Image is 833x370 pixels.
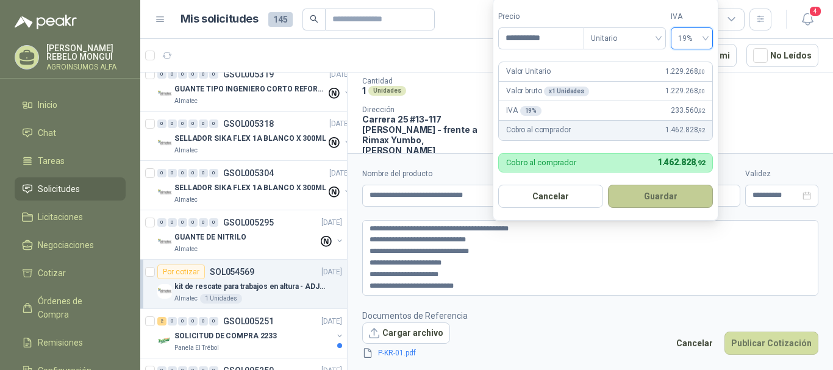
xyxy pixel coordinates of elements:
span: Tareas [38,154,65,168]
p: Valor Unitario [506,66,551,77]
p: [DATE] [329,118,350,130]
p: kit de rescate para trabajos en altura - ADJUNTAR FICHA TECNICA [174,281,326,293]
p: Almatec [174,244,198,254]
span: 1.229.268 [665,66,705,77]
span: 1.462.828 [665,124,705,136]
div: 0 [168,119,177,128]
p: 1 [362,85,366,96]
div: 0 [199,169,208,177]
p: GUANTE TIPO INGENIERO CORTO REFORZADO [174,84,326,95]
span: Solicitudes [38,182,80,196]
div: 0 [188,317,198,326]
div: 0 [188,119,198,128]
a: 0 0 0 0 0 0 GSOL005318[DATE] Company LogoSELLADOR SIKA FLEX 1A BLANCO X 300MLAlmatec [157,116,352,155]
p: Cobro al comprador [506,158,576,166]
button: No Leídos [746,44,818,67]
div: 2 [157,317,166,326]
div: 0 [209,169,218,177]
div: 0 [209,317,218,326]
div: Por cotizar [157,265,205,279]
span: Chat [38,126,56,140]
div: 0 [188,169,198,177]
a: Chat [15,121,126,144]
p: Valor bruto [506,85,589,97]
span: 19% [678,29,706,48]
p: GUANTE DE NITRILO [174,232,246,243]
div: 0 [168,169,177,177]
img: Company Logo [157,185,172,200]
div: 0 [157,70,166,79]
p: SOLICITUD DE COMPRA 2233 [174,330,277,342]
p: Almatec [174,294,198,304]
label: IVA [671,11,713,23]
p: Panela El Trébol [174,343,219,353]
span: ,92 [698,127,705,133]
a: Órdenes de Compra [15,290,126,326]
a: 0 0 0 0 0 0 GSOL005319[DATE] Company LogoGUANTE TIPO INGENIERO CORTO REFORZADOAlmatec [157,67,352,106]
div: 0 [168,317,177,326]
div: 0 [178,218,187,227]
p: Cobro al comprador [506,124,570,136]
a: Solicitudes [15,177,126,201]
a: Negociaciones [15,233,126,257]
span: Negociaciones [38,238,94,252]
div: 0 [209,119,218,128]
p: SELLADOR SIKA FLEX 1A BLANCO X 300ML [174,133,326,144]
p: GSOL005295 [223,218,274,227]
p: SELLADOR SIKA FLEX 1A BLANCO X 300ML [174,182,326,194]
span: search [310,15,318,23]
h1: Mis solicitudes [181,10,259,28]
span: ,92 [698,107,705,114]
span: Cotizar [38,266,66,280]
p: GSOL005318 [223,119,274,128]
a: P-KR-01.pdf [373,347,454,359]
div: 0 [209,70,218,79]
p: [DATE] [329,69,350,80]
span: 233.560 [671,105,705,116]
a: 0 0 0 0 0 0 GSOL005295[DATE] Company LogoGUANTE DE NITRILOAlmatec [157,215,345,254]
button: Cargar archivo [362,322,450,344]
label: Validez [745,168,818,180]
div: x 1 Unidades [544,87,589,96]
p: IVA [506,105,542,116]
p: [DATE] [321,316,342,327]
div: Unidades [368,86,406,96]
p: [DATE] [321,266,342,278]
span: Remisiones [38,336,83,349]
img: Logo peakr [15,15,77,29]
div: 0 [157,218,166,227]
img: Company Logo [157,136,172,151]
div: 0 [209,218,218,227]
p: Documentos de Referencia [362,309,468,322]
p: Almatec [174,146,198,155]
div: 0 [178,169,187,177]
div: 1 Unidades [200,294,242,304]
p: Almatec [174,96,198,106]
span: 4 [809,5,822,17]
div: 0 [199,119,208,128]
span: ,00 [698,88,705,94]
a: Por cotizarSOL054569[DATE] Company Logokit de rescate para trabajos en altura - ADJUNTAR FICHA TE... [140,260,347,309]
button: 4 [796,9,818,30]
div: 0 [178,70,187,79]
a: Tareas [15,149,126,173]
a: 2 0 0 0 0 0 GSOL005251[DATE] Company LogoSOLICITUD DE COMPRA 2233Panela El Trébol [157,314,345,353]
div: 0 [188,218,198,227]
p: [DATE] [321,217,342,229]
div: 0 [157,169,166,177]
button: Cancelar [498,185,603,208]
p: Cantidad [362,77,522,85]
p: Almatec [174,195,198,205]
p: SOL054569 [210,268,254,276]
img: Company Logo [157,87,172,101]
a: Cotizar [15,261,126,285]
img: Company Logo [157,284,172,299]
span: ,92 [695,159,705,167]
div: 0 [178,317,187,326]
p: [PERSON_NAME] REBELO MONGUI [46,44,126,61]
img: Company Logo [157,235,172,249]
div: 0 [157,119,166,128]
p: GSOL005251 [223,317,274,326]
div: 0 [199,70,208,79]
a: Remisiones [15,331,126,354]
